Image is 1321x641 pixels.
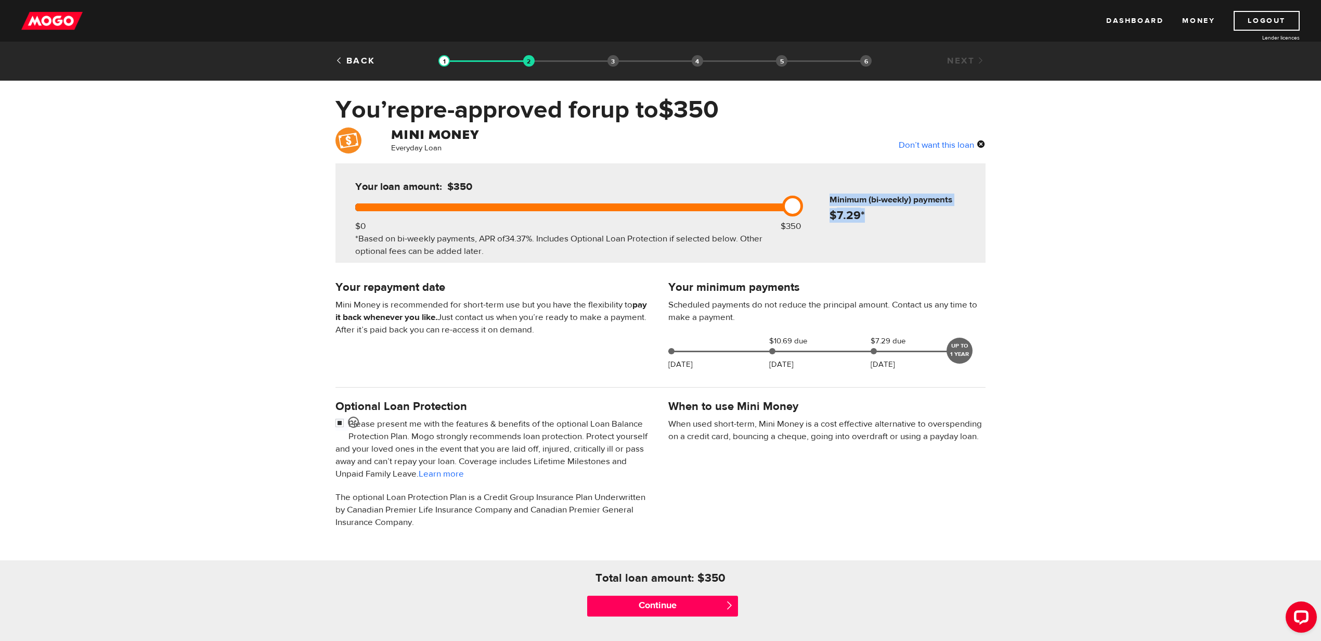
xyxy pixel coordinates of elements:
h4: Your minimum payments [668,280,986,294]
h4: Total loan amount: $ [595,571,705,585]
div: $350 [781,220,801,233]
a: Next [947,55,986,67]
span: $350 [658,94,719,125]
span: $7.29 due [871,335,923,348]
p: [DATE] [668,358,693,371]
a: Back [335,55,375,67]
a: Money [1182,11,1215,31]
img: mogo_logo-11ee424be714fa7cbb0f0f49df9e16ec.png [21,11,83,31]
span:  [725,601,734,610]
h6: Minimum (bi-weekly) payments [830,194,981,206]
input: Continue [587,596,738,617]
h4: Your repayment date [335,280,653,294]
p: Mini Money is recommended for short-term use but you have the flexibility to Just contact us when... [335,299,653,336]
h4: $ [830,208,981,223]
div: *Based on bi-weekly payments, APR of . Includes Optional Loan Protection if selected below. Other... [355,233,788,258]
span: 34.37% [505,233,532,245]
h4: 350 [705,571,726,585]
a: Logout [1234,11,1300,31]
h5: Your loan amount: [355,181,567,193]
img: transparent-188c492fd9eaac0f573672f40bb141c2.gif [523,55,535,67]
p: The optional Loan Protection Plan is a Credit Group Insurance Plan Underwritten by Canadian Premi... [335,491,653,529]
b: pay it back whenever you like. [335,299,647,323]
h1: You’re pre-approved for up to [335,96,986,123]
div: Don’t want this loan [899,138,986,151]
h4: When to use Mini Money [668,399,798,414]
h4: Optional Loan Protection [335,399,653,414]
p: Scheduled payments do not reduce the principal amount. Contact us any time to make a payment. [668,299,986,324]
span: 7.29 [837,208,861,223]
iframe: LiveChat chat widget [1277,597,1321,641]
a: Dashboard [1106,11,1163,31]
p: [DATE] [769,358,794,371]
div: $0 [355,220,366,233]
div: UP TO 1 YEAR [947,338,973,364]
img: transparent-188c492fd9eaac0f573672f40bb141c2.gif [438,55,450,67]
input: <span class="smiley-face happy"></span> [335,418,348,431]
span: $350 [447,180,472,193]
a: Learn more [419,468,464,480]
a: Lender licences [1222,34,1300,42]
p: When used short-term, Mini Money is a cost effective alternative to overspending on a credit card... [668,418,986,443]
span: $10.69 due [769,335,821,348]
p: [DATE] [871,358,895,371]
p: Please present me with the features & benefits of the optional Loan Balance Protection Plan. Mogo... [335,418,653,480]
